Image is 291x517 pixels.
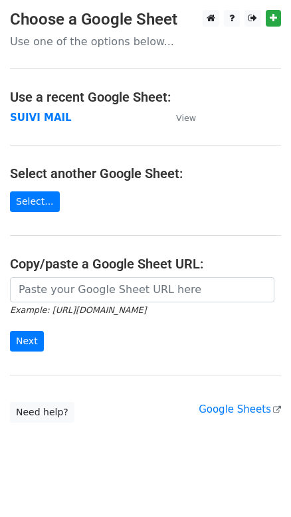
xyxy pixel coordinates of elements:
[10,35,281,49] p: Use one of the options below...
[10,277,274,302] input: Paste your Google Sheet URL here
[10,402,74,423] a: Need help?
[10,331,44,352] input: Next
[10,191,60,212] a: Select...
[10,112,72,124] a: SUIVI MAIL
[10,89,281,105] h4: Use a recent Google Sheet:
[199,403,281,415] a: Google Sheets
[163,112,196,124] a: View
[10,165,281,181] h4: Select another Google Sheet:
[10,305,146,315] small: Example: [URL][DOMAIN_NAME]
[10,10,281,29] h3: Choose a Google Sheet
[176,113,196,123] small: View
[10,256,281,272] h4: Copy/paste a Google Sheet URL:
